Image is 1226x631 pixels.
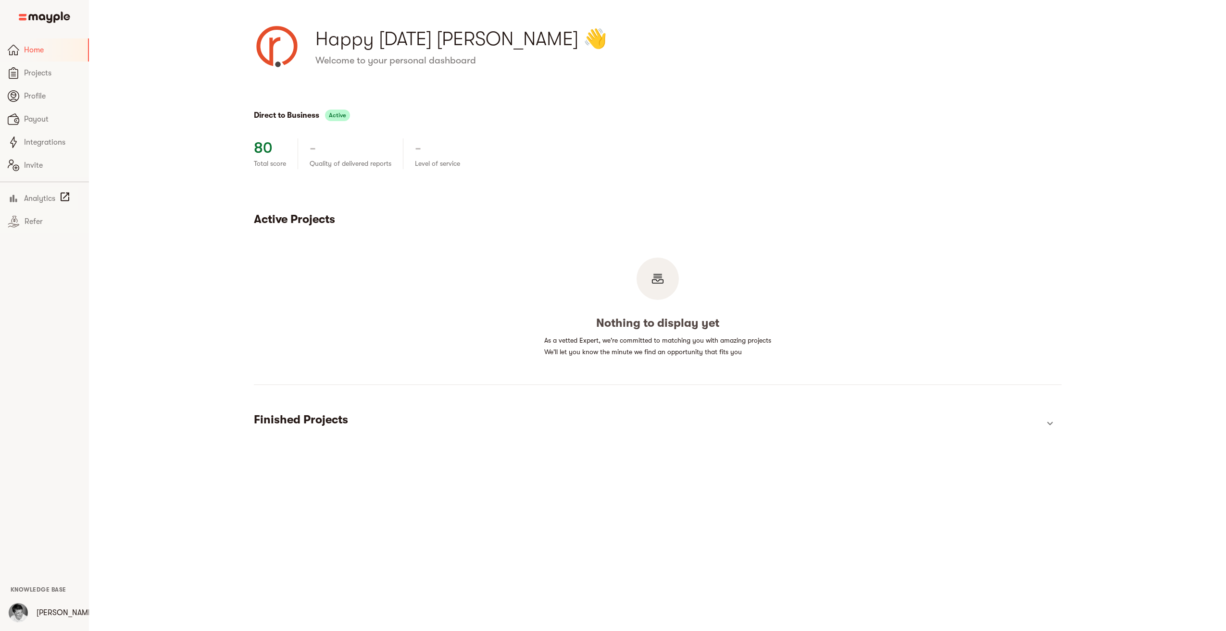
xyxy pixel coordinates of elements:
[11,586,66,593] span: Knowledge Base
[254,412,1038,427] h5: Finished Projects
[19,12,70,23] img: Main logo
[37,607,95,619] p: [PERSON_NAME]
[315,25,1062,52] h3: Happy [DATE] [PERSON_NAME] 👋
[24,193,55,204] span: Analytics
[9,603,28,622] img: wX89r4wFQIubCHj7pWQt
[596,315,719,331] h5: Nothing to display yet
[24,44,80,56] span: Home
[24,160,81,171] span: Invite
[325,110,350,121] div: This program is active. You will be assigned new clients.
[254,138,273,158] h4: 80
[325,110,350,121] span: Active
[24,90,81,102] span: Profile
[254,109,319,122] button: Direct to Business
[254,23,300,69] img: Ross Mitchell
[415,158,460,169] p: Level of service
[3,597,34,628] button: User Menu
[24,136,81,148] span: Integrations
[310,138,316,158] h4: -
[254,158,286,169] p: Total score
[11,585,66,593] a: Knowledge Base
[310,158,391,169] p: Quality of delivered reports
[315,54,1062,67] h6: Welcome to your personal dashboard
[24,113,81,125] span: Payout
[544,336,771,356] span: As a vetted Expert, we're committed to matching you with amazing projects We'll let you know the ...
[1053,520,1226,631] iframe: Chat Widget
[254,211,1062,227] h5: Active Projects
[1038,412,1062,435] button: show more
[25,216,81,227] span: Refer
[24,67,81,79] span: Projects
[415,138,421,158] h4: -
